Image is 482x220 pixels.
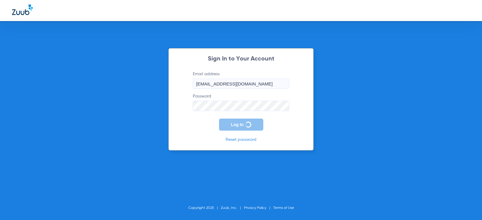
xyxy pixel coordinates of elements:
li: Copyright 2025 [188,205,221,211]
a: Reset password [226,138,256,142]
input: Email address [193,79,289,89]
input: Password [193,101,289,111]
button: Log In [219,119,263,131]
a: Privacy Policy [244,206,266,210]
label: Password [193,93,289,111]
label: Email address [193,71,289,89]
a: Terms of Use [273,206,294,210]
span: Log In [231,122,244,127]
li: Zuub, Inc. [221,205,244,211]
img: Zuub Logo [12,5,33,15]
h2: Sign In to Your Account [184,56,298,62]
